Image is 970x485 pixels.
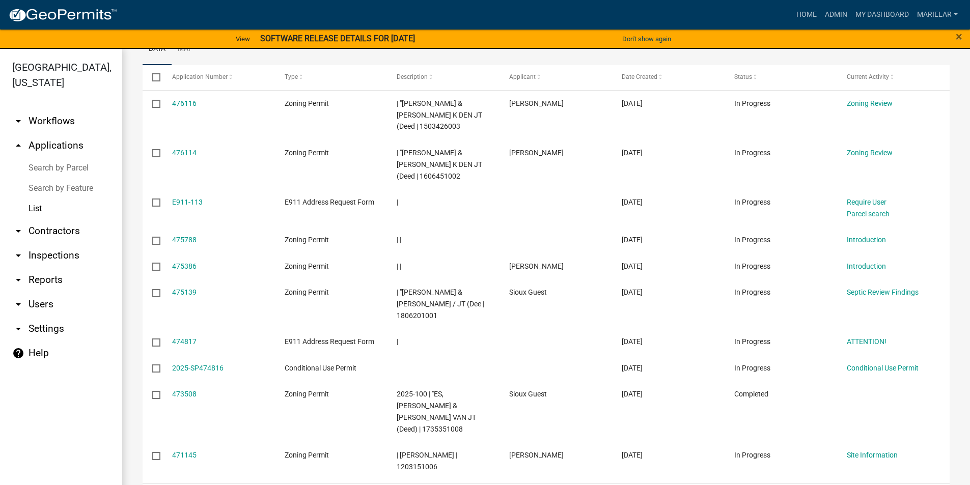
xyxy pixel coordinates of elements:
[500,65,612,90] datatable-header-cell: Applicant
[172,99,197,107] a: 476116
[847,288,919,296] a: Septic Review Findings
[285,390,329,398] span: Zoning Permit
[622,236,643,244] span: 09/09/2025
[285,451,329,459] span: Zoning Permit
[612,65,725,90] datatable-header-cell: Date Created
[622,337,643,346] span: 09/07/2025
[172,262,197,270] a: 475386
[956,30,962,44] span: ×
[847,262,886,270] a: Introduction
[509,451,564,459] span: Josh Van kekerix
[734,99,770,107] span: In Progress
[172,236,197,244] a: 475788
[285,149,329,157] span: Zoning Permit
[397,99,482,131] span: | "HERDER, GARY J. & DEANNE K DEN JT (Deed | 1503426003
[172,451,197,459] a: 471145
[509,73,536,80] span: Applicant
[913,5,962,24] a: marielar
[509,390,547,398] span: Sioux Guest
[847,364,919,372] a: Conditional Use Permit
[285,337,374,346] span: E911 Address Request Form
[285,262,329,270] span: Zoning Permit
[509,262,564,270] span: Joel Sikkema
[397,149,482,180] span: | "HERDER, GARY J. & DEANNE K DEN JT (Deed | 1606451002
[622,149,643,157] span: 09/09/2025
[847,198,886,206] a: Require User
[734,149,770,157] span: In Progress
[847,236,886,244] a: Introduction
[837,65,950,90] datatable-header-cell: Current Activity
[847,99,893,107] a: Zoning Review
[734,288,770,296] span: In Progress
[260,34,415,43] strong: SOFTWARE RELEASE DETAILS FOR [DATE]
[792,5,821,24] a: Home
[12,249,24,262] i: arrow_drop_down
[725,65,837,90] datatable-header-cell: Status
[821,5,851,24] a: Admin
[847,337,886,346] a: ATTENTION!
[285,99,329,107] span: Zoning Permit
[851,5,913,24] a: My Dashboard
[622,73,657,80] span: Date Created
[397,288,484,320] span: | "SMIT, SCOTT A. & LINDSAY M. / JT (Dee | 1806201001
[232,31,254,47] a: View
[734,390,768,398] span: Completed
[274,65,387,90] datatable-header-cell: Type
[12,298,24,310] i: arrow_drop_down
[285,198,374,206] span: E911 Address Request Form
[956,31,962,43] button: Close
[622,451,643,459] span: 08/29/2025
[622,99,643,107] span: 09/09/2025
[12,225,24,237] i: arrow_drop_down
[509,99,564,107] span: Kelsey
[397,236,401,244] span: | |
[12,274,24,286] i: arrow_drop_down
[622,198,643,206] span: 09/09/2025
[285,288,329,296] span: Zoning Permit
[397,337,398,346] span: |
[12,347,24,359] i: help
[734,73,752,80] span: Status
[734,236,770,244] span: In Progress
[618,31,675,47] button: Don't show again
[847,210,890,218] a: Parcel search
[734,364,770,372] span: In Progress
[847,451,898,459] a: Site Information
[387,65,500,90] datatable-header-cell: Description
[734,451,770,459] span: In Progress
[734,198,770,206] span: In Progress
[172,288,197,296] a: 475139
[285,73,298,80] span: Type
[622,364,643,372] span: 09/07/2025
[172,364,224,372] a: 2025-SP474816
[143,65,162,90] datatable-header-cell: Select
[172,198,203,206] a: E911-113
[172,337,197,346] a: 474817
[847,73,889,80] span: Current Activity
[847,149,893,157] a: Zoning Review
[397,451,457,471] span: | Josh Van kekerix | 1203151006
[12,139,24,152] i: arrow_drop_up
[622,390,643,398] span: 09/04/2025
[397,390,476,433] span: 2025-100 | "ES, QUINTIN J. & TAMRA K. VAN JT (Deed) | 1735351008
[12,323,24,335] i: arrow_drop_down
[12,115,24,127] i: arrow_drop_down
[734,262,770,270] span: In Progress
[397,198,398,206] span: |
[509,288,547,296] span: Sioux Guest
[397,262,401,270] span: | |
[622,288,643,296] span: 09/08/2025
[162,65,274,90] datatable-header-cell: Application Number
[285,364,356,372] span: Conditional Use Permit
[509,149,564,157] span: Kelsey
[397,73,428,80] span: Description
[622,262,643,270] span: 09/08/2025
[172,149,197,157] a: 476114
[285,236,329,244] span: Zoning Permit
[172,390,197,398] a: 473508
[734,337,770,346] span: In Progress
[172,73,228,80] span: Application Number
